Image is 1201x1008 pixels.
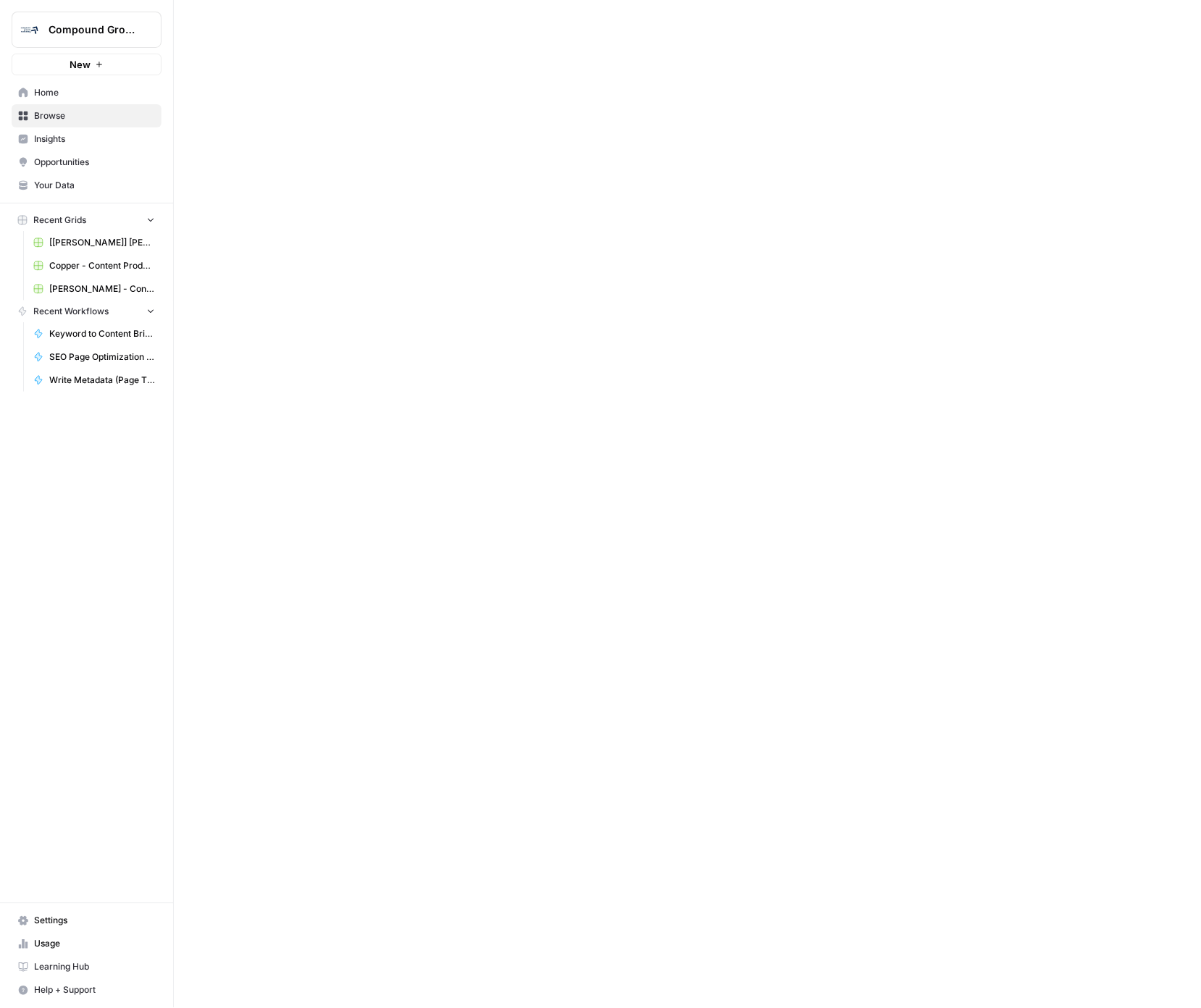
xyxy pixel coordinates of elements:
[34,938,155,951] span: Usage
[70,57,91,72] span: New
[34,179,155,192] span: Your Data
[12,956,162,979] a: Learning Hub
[12,127,162,151] a: Insights
[27,254,162,277] a: Copper - Content Production with Custom Workflows [FINAL]
[17,17,43,43] img: Compound Growth Logo
[27,277,162,301] a: [PERSON_NAME] - Content Producton with Custom Workflows [FINAL]
[34,133,155,146] span: Insights
[49,327,155,340] span: Keyword to Content Brief [FINAL]
[49,350,155,364] span: SEO Page Optimization [MV Version]
[49,236,155,249] span: [[PERSON_NAME]] [PERSON_NAME] - SEO Page Optimization Deliverables [FINAL]
[12,979,162,1002] button: Help + Support
[33,305,109,318] span: Recent Workflows
[49,259,155,272] span: Copper - Content Production with Custom Workflows [FINAL]
[12,54,162,75] button: New
[34,961,155,974] span: Learning Hub
[34,86,155,99] span: Home
[12,933,162,956] a: Usage
[27,369,162,392] a: Write Metadata (Page Title & Meta Description) [FINAL]
[12,81,162,104] a: Home
[12,301,162,322] button: Recent Workflows
[27,345,162,369] a: SEO Page Optimization [MV Version]
[27,231,162,254] a: [[PERSON_NAME]] [PERSON_NAME] - SEO Page Optimization Deliverables [FINAL]
[34,984,155,997] span: Help + Support
[12,151,162,174] a: Opportunities
[33,214,86,227] span: Recent Grids
[12,12,162,48] button: Workspace: Compound Growth
[12,209,162,231] button: Recent Grids
[27,322,162,345] a: Keyword to Content Brief [FINAL]
[34,915,155,928] span: Settings
[12,910,162,933] a: Settings
[34,109,155,122] span: Browse
[49,374,155,387] span: Write Metadata (Page Title & Meta Description) [FINAL]
[12,174,162,197] a: Your Data
[34,156,155,169] span: Opportunities
[12,104,162,127] a: Browse
[49,22,136,37] span: Compound Growth
[49,282,155,295] span: [PERSON_NAME] - Content Producton with Custom Workflows [FINAL]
